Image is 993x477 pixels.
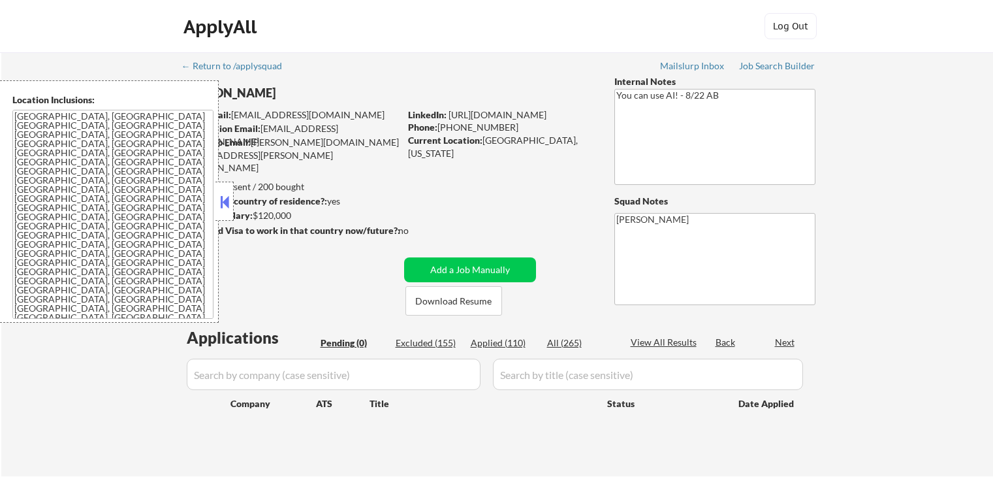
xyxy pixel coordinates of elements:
[631,336,701,349] div: View All Results
[408,109,447,120] strong: LinkedIn:
[471,337,536,350] div: Applied (110)
[408,122,437,133] strong: Phone:
[660,61,725,74] a: Mailslurp Inbox
[738,397,796,410] div: Date Applied
[607,391,719,415] div: Status
[764,13,817,39] button: Log Out
[183,225,400,236] strong: Will need Visa to work in that country now/future?:
[370,397,595,410] div: Title
[187,330,316,346] div: Applications
[182,195,396,208] div: yes
[183,108,400,122] div: [EMAIL_ADDRESS][DOMAIN_NAME]
[775,336,796,349] div: Next
[182,209,400,222] div: $120,000
[183,16,260,38] div: ApplyAll
[614,195,815,208] div: Squad Notes
[181,61,294,74] a: ← Return to /applysquad
[493,359,803,390] input: Search by title (case sensitive)
[449,109,546,120] a: [URL][DOMAIN_NAME]
[12,93,213,107] div: Location Inclusions:
[183,136,400,174] div: [PERSON_NAME][DOMAIN_NAME][EMAIL_ADDRESS][PERSON_NAME][DOMAIN_NAME]
[187,359,481,390] input: Search by company (case sensitive)
[404,257,536,282] button: Add a Job Manually
[739,61,815,71] div: Job Search Builder
[660,61,725,71] div: Mailslurp Inbox
[405,286,502,316] button: Download Resume
[182,180,400,193] div: 110 sent / 200 bought
[181,61,294,71] div: ← Return to /applysquad
[408,134,593,159] div: [GEOGRAPHIC_DATA], [US_STATE]
[182,195,327,206] strong: Can work in country of residence?:
[614,75,815,88] div: Internal Notes
[398,224,435,237] div: no
[408,121,593,134] div: [PHONE_NUMBER]
[396,337,461,350] div: Excluded (155)
[321,337,386,350] div: Pending (0)
[547,337,612,350] div: All (265)
[183,85,451,101] div: [PERSON_NAME]
[716,336,736,349] div: Back
[739,61,815,74] a: Job Search Builder
[230,397,316,410] div: Company
[316,397,370,410] div: ATS
[183,122,400,148] div: [EMAIL_ADDRESS][DOMAIN_NAME]
[408,135,482,146] strong: Current Location:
